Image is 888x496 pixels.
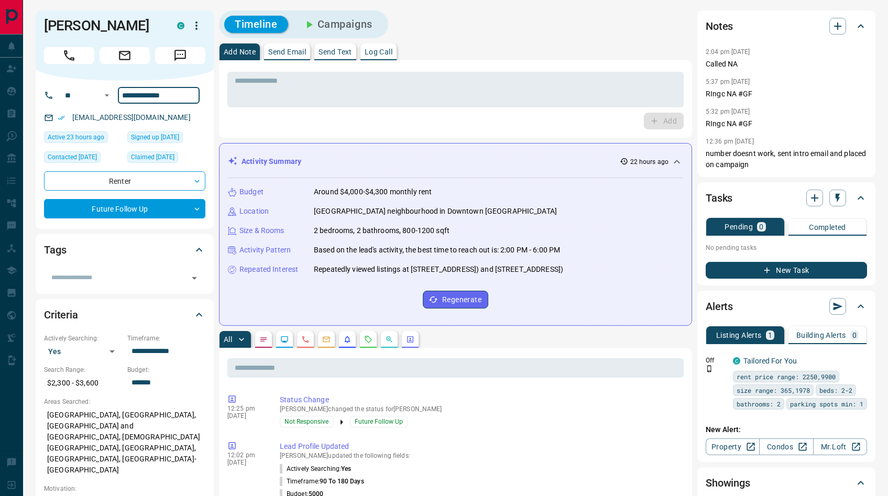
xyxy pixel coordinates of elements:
[385,335,393,344] svg: Opportunities
[227,412,264,420] p: [DATE]
[239,206,269,217] p: Location
[127,131,205,146] div: Mon Jan 27 2025
[301,335,310,344] svg: Calls
[224,336,232,343] p: All
[44,237,205,262] div: Tags
[131,152,174,162] span: Claimed [DATE]
[716,332,762,339] p: Listing Alerts
[224,16,288,33] button: Timeline
[44,171,205,191] div: Renter
[706,365,713,372] svg: Push Notification Only
[706,18,733,35] h2: Notes
[319,48,352,56] p: Send Text
[365,48,392,56] p: Log Call
[355,416,403,427] span: Future Follow Up
[127,151,205,166] div: Thu May 15 2025
[100,47,150,64] span: Email
[423,291,488,308] button: Regenerate
[280,464,352,473] p: Actively Searching :
[44,47,94,64] span: Call
[706,78,750,85] p: 5:37 pm [DATE]
[706,475,750,491] h2: Showings
[706,470,867,495] div: Showings
[706,14,867,39] div: Notes
[259,335,268,344] svg: Notes
[280,441,679,452] p: Lead Profile Updated
[227,405,264,412] p: 12:25 pm
[706,438,760,455] a: Property
[280,452,679,459] p: [PERSON_NAME] updated the following fields:
[314,225,450,236] p: 2 bedrooms, 2 bathrooms, 800-1200 sqft
[819,385,852,395] span: beds: 2-2
[314,264,563,275] p: Repeatedly viewed listings at [STREET_ADDRESS]) and [STREET_ADDRESS])
[44,151,122,166] div: Sat May 17 2025
[127,365,205,374] p: Budget:
[737,385,810,395] span: size range: 365,1978
[242,156,301,167] p: Activity Summary
[706,59,867,70] p: Called NA
[706,108,750,115] p: 5:32 pm [DATE]
[239,186,264,197] p: Budget
[733,357,740,365] div: condos.ca
[280,335,289,344] svg: Lead Browsing Activity
[706,424,867,435] p: New Alert:
[131,132,179,142] span: Signed up [DATE]
[706,185,867,211] div: Tasks
[44,484,205,493] p: Motivation:
[224,48,256,56] p: Add Note
[706,138,754,145] p: 12:36 pm [DATE]
[44,374,122,392] p: $2,300 - $3,600
[58,114,65,122] svg: Email Verified
[101,89,113,102] button: Open
[177,22,184,29] div: condos.ca
[809,224,846,231] p: Completed
[759,223,763,230] p: 0
[227,459,264,466] p: [DATE]
[706,118,867,129] p: RIngc NA #GF
[44,131,122,146] div: Tue Oct 14 2025
[737,399,781,409] span: bathrooms: 2
[280,394,679,405] p: Status Change
[227,451,264,459] p: 12:02 pm
[737,371,836,382] span: rent price range: 2250,9900
[44,343,122,360] div: Yes
[44,334,122,343] p: Actively Searching:
[706,298,733,315] h2: Alerts
[48,132,104,142] span: Active 23 hours ago
[239,225,284,236] p: Size & Rooms
[187,271,202,285] button: Open
[284,416,328,427] span: Not Responsive
[44,406,205,479] p: [GEOGRAPHIC_DATA], [GEOGRAPHIC_DATA], [GEOGRAPHIC_DATA] and [GEOGRAPHIC_DATA], [DEMOGRAPHIC_DATA]...
[706,89,867,100] p: RIngc NA #GF
[48,152,97,162] span: Contacted [DATE]
[706,48,750,56] p: 2:04 pm [DATE]
[706,148,867,170] p: number doesnt work, sent intro email and placed on campaign
[155,47,205,64] span: Message
[228,152,683,171] div: Activity Summary22 hours ago
[239,264,298,275] p: Repeated Interest
[813,438,867,455] a: Mr.Loft
[44,397,205,406] p: Areas Searched:
[72,113,191,122] a: [EMAIL_ADDRESS][DOMAIN_NAME]
[44,302,205,327] div: Criteria
[706,190,732,206] h2: Tasks
[706,240,867,256] p: No pending tasks
[239,245,291,256] p: Activity Pattern
[314,245,560,256] p: Based on the lead's activity, the best time to reach out is: 2:00 PM - 6:00 PM
[706,356,727,365] p: Off
[706,262,867,279] button: New Task
[768,332,772,339] p: 1
[364,335,372,344] svg: Requests
[406,335,414,344] svg: Agent Actions
[127,334,205,343] p: Timeframe:
[343,335,352,344] svg: Listing Alerts
[706,294,867,319] div: Alerts
[44,199,205,218] div: Future Follow Up
[790,399,863,409] span: parking spots min: 1
[852,332,857,339] p: 0
[630,157,668,167] p: 22 hours ago
[322,335,331,344] svg: Emails
[725,223,753,230] p: Pending
[759,438,813,455] a: Condos
[44,306,78,323] h2: Criteria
